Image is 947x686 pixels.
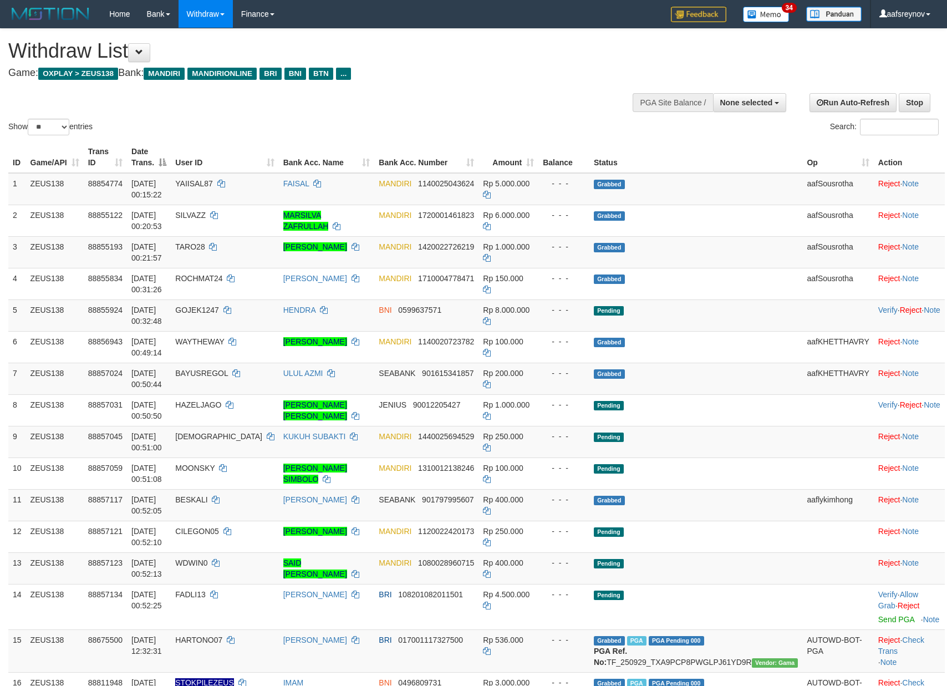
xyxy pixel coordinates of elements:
span: Copy 017001117327500 to clipboard [398,636,463,644]
span: 88854774 [88,179,123,188]
span: 88855122 [88,211,123,220]
td: aafSousrotha [802,268,873,299]
td: · [874,489,945,521]
a: Reject [878,369,900,378]
a: Note [924,306,940,314]
a: Reject [878,495,900,504]
span: 88857059 [88,464,123,472]
span: BNI [379,306,391,314]
td: 7 [8,363,26,394]
span: Grabbed [594,275,625,284]
span: MANDIRIONLINE [187,68,257,80]
span: WDWIN0 [175,558,207,567]
a: ULUL AZMI [283,369,323,378]
td: ZEUS138 [26,552,84,584]
span: 88855924 [88,306,123,314]
div: - - - [543,557,585,568]
span: Rp 1.000.000 [483,242,529,251]
th: User ID: activate to sort column ascending [171,141,278,173]
span: FADLI13 [175,590,205,599]
span: JENIUS [379,400,406,409]
span: Rp 400.000 [483,495,523,504]
td: aafSousrotha [802,173,873,205]
span: 88857123 [88,558,123,567]
span: MANDIRI [379,464,411,472]
span: Rp 100.000 [483,337,523,346]
td: ZEUS138 [26,629,84,672]
span: Pending [594,464,624,474]
span: GOJEK1247 [175,306,219,314]
td: 2 [8,205,26,236]
span: 88857045 [88,432,123,441]
td: · [874,521,945,552]
a: Reject [878,464,900,472]
td: ZEUS138 [26,268,84,299]
div: - - - [543,463,585,474]
a: Reject [900,306,922,314]
td: · · [874,299,945,331]
span: [DATE] 00:52:13 [131,558,162,578]
td: · [874,458,945,489]
td: aafSousrotha [802,236,873,268]
th: Status [589,141,803,173]
span: BESKALI [175,495,207,504]
th: Bank Acc. Name: activate to sort column ascending [279,141,375,173]
img: Feedback.jpg [671,7,726,22]
a: [PERSON_NAME] [283,527,347,536]
span: Pending [594,433,624,442]
a: Note [923,615,940,624]
td: ZEUS138 [26,363,84,394]
span: MANDIRI [379,274,411,283]
td: aafKHETTHAVRY [802,363,873,394]
label: Show entries [8,119,93,135]
a: Note [902,558,919,567]
span: Copy 1720001461823 to clipboard [418,211,474,220]
th: Action [874,141,945,173]
b: PGA Ref. No: [594,647,627,667]
span: · [878,590,918,610]
a: Note [880,658,897,667]
div: - - - [543,431,585,442]
span: Copy 1420022726219 to clipboard [418,242,474,251]
a: Note [902,495,919,504]
span: Copy 90012205427 to clipboard [413,400,461,409]
span: ... [336,68,351,80]
td: ZEUS138 [26,394,84,426]
span: Copy 1080028960715 to clipboard [418,558,474,567]
span: 88855834 [88,274,123,283]
h1: Withdraw List [8,40,620,62]
span: Copy 0599637571 to clipboard [398,306,441,314]
a: Note [902,527,919,536]
th: Bank Acc. Number: activate to sort column ascending [374,141,478,173]
a: Run Auto-Refresh [809,93,897,112]
span: SILVAZZ [175,211,206,220]
td: ZEUS138 [26,584,84,629]
a: [PERSON_NAME] [283,337,347,346]
td: 10 [8,458,26,489]
span: BRI [379,590,391,599]
td: ZEUS138 [26,458,84,489]
span: [DATE] 00:51:08 [131,464,162,484]
span: [DATE] 00:15:22 [131,179,162,199]
span: 88857134 [88,590,123,599]
span: ROCHMAT24 [175,274,222,283]
a: Note [902,211,919,220]
span: Rp 8.000.000 [483,306,529,314]
a: Reject [878,527,900,536]
div: - - - [543,336,585,347]
a: [PERSON_NAME] [283,495,347,504]
a: Reject [878,636,900,644]
a: Verify [878,306,898,314]
span: Rp 250.000 [483,527,523,536]
a: [PERSON_NAME] SIMBOLO [283,464,347,484]
span: Rp 6.000.000 [483,211,529,220]
a: Note [902,179,919,188]
th: Game/API: activate to sort column ascending [26,141,84,173]
span: BAYUSREGOL [175,369,228,378]
span: Copy 901615341857 to clipboard [422,369,473,378]
td: · [874,236,945,268]
td: ZEUS138 [26,489,84,521]
td: · [874,426,945,458]
a: MARSILVA ZAFRULLAH [283,211,329,231]
td: · [874,268,945,299]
